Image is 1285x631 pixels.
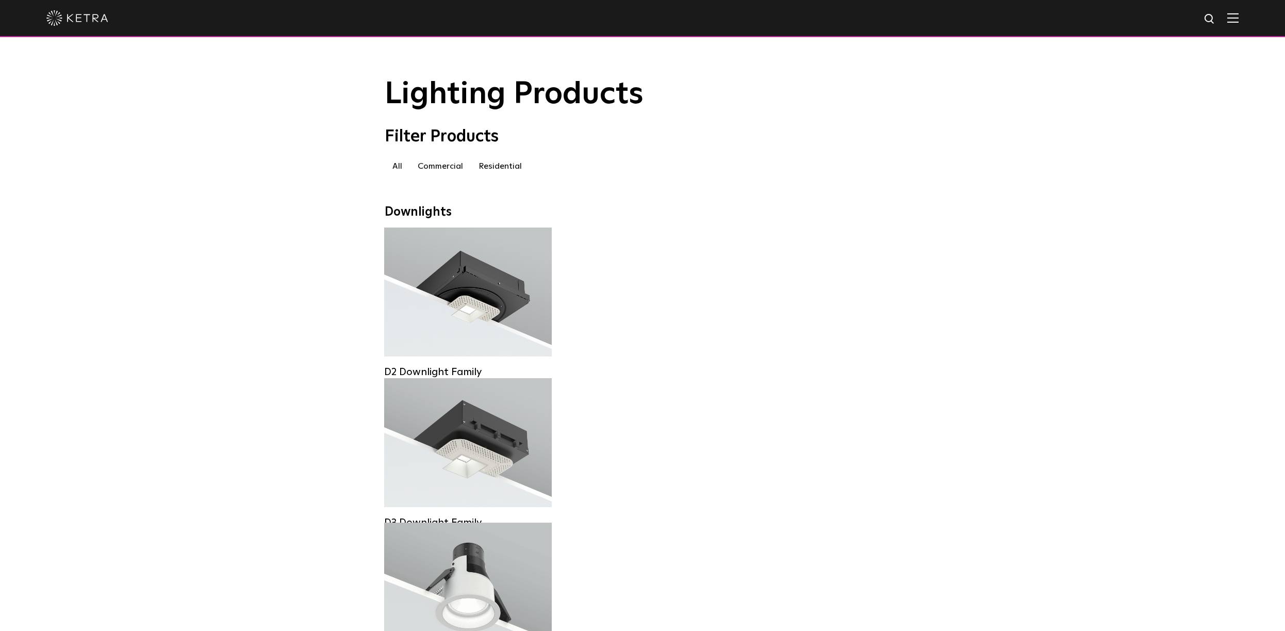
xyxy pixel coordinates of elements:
[46,10,108,26] img: ketra-logo-2019-white
[385,157,410,175] label: All
[471,157,530,175] label: Residential
[1204,13,1216,26] img: search icon
[384,228,552,363] a: D2 Downlight Family Lumen Output:1200Colors:White / Black / Gloss Black / Silver / Bronze / Silve...
[385,79,644,110] span: Lighting Products
[385,205,900,220] div: Downlights
[1227,13,1239,23] img: Hamburger%20Nav.svg
[410,157,471,175] label: Commercial
[384,378,552,507] a: D3 Downlight Family Lumen Output:700 / 900 / 1100Colors:White / Black / Silver / Bronze / Paintab...
[384,366,552,378] div: D2 Downlight Family
[384,516,552,529] div: D3 Downlight Family
[385,127,900,147] div: Filter Products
